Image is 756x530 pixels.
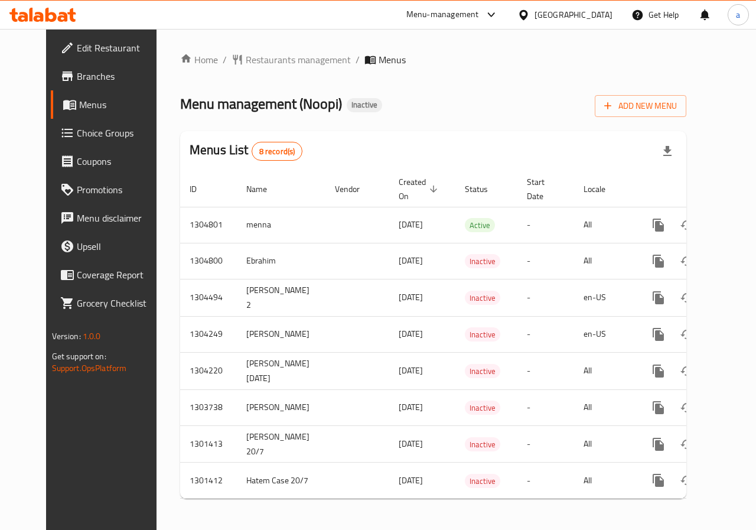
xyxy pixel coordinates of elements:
[517,425,574,463] td: -
[399,399,423,415] span: [DATE]
[77,296,163,310] span: Grocery Checklist
[237,425,325,463] td: [PERSON_NAME] 20/7
[252,142,303,161] div: Total records count
[399,253,423,268] span: [DATE]
[673,211,701,239] button: Change Status
[237,316,325,352] td: [PERSON_NAME]
[465,365,500,378] span: Inactive
[399,326,423,342] span: [DATE]
[399,290,423,305] span: [DATE]
[51,34,172,62] a: Edit Restaurant
[77,183,163,197] span: Promotions
[465,474,500,488] div: Inactive
[347,100,382,110] span: Inactive
[574,389,635,425] td: All
[52,329,81,344] span: Version:
[406,8,479,22] div: Menu-management
[644,211,673,239] button: more
[399,436,423,451] span: [DATE]
[51,119,172,147] a: Choice Groups
[237,352,325,389] td: [PERSON_NAME] [DATE]
[517,463,574,499] td: -
[51,232,172,261] a: Upsell
[190,141,302,161] h2: Menus List
[517,352,574,389] td: -
[77,126,163,140] span: Choice Groups
[465,218,495,232] div: Active
[223,53,227,67] li: /
[246,182,282,196] span: Name
[673,394,701,422] button: Change Status
[465,327,500,342] div: Inactive
[52,349,106,364] span: Get support on:
[673,357,701,385] button: Change Status
[51,261,172,289] a: Coverage Report
[465,401,500,415] div: Inactive
[644,320,673,349] button: more
[77,268,163,282] span: Coverage Report
[77,69,163,83] span: Branches
[51,175,172,204] a: Promotions
[574,352,635,389] td: All
[246,53,351,67] span: Restaurants management
[335,182,375,196] span: Vendor
[399,175,441,203] span: Created On
[517,243,574,279] td: -
[180,425,237,463] td: 1301413
[237,243,325,279] td: Ebrahim
[77,211,163,225] span: Menu disclaimer
[180,279,237,316] td: 1304494
[237,389,325,425] td: [PERSON_NAME]
[673,284,701,312] button: Change Status
[574,207,635,243] td: All
[77,154,163,168] span: Coupons
[465,438,500,451] span: Inactive
[517,316,574,352] td: -
[237,463,325,499] td: Hatem Case 20/7
[465,255,500,268] span: Inactive
[673,430,701,459] button: Change Status
[237,279,325,316] td: [PERSON_NAME] 2
[465,291,500,305] span: Inactive
[52,360,127,376] a: Support.OpsPlatform
[644,284,673,312] button: more
[465,291,500,305] div: Inactive
[51,204,172,232] a: Menu disclaimer
[399,473,423,488] span: [DATE]
[180,90,342,117] span: Menu management ( Noopi )
[653,137,682,165] div: Export file
[232,53,351,67] a: Restaurants management
[51,90,172,119] a: Menus
[51,147,172,175] a: Coupons
[77,41,163,55] span: Edit Restaurant
[595,95,686,117] button: Add New Menu
[574,425,635,463] td: All
[180,53,218,67] a: Home
[604,99,677,113] span: Add New Menu
[465,401,500,415] span: Inactive
[527,175,560,203] span: Start Date
[180,352,237,389] td: 1304220
[180,53,686,67] nav: breadcrumb
[465,182,503,196] span: Status
[644,430,673,459] button: more
[79,97,163,112] span: Menus
[180,316,237,352] td: 1304249
[379,53,406,67] span: Menus
[399,363,423,378] span: [DATE]
[535,8,612,21] div: [GEOGRAPHIC_DATA]
[574,279,635,316] td: en-US
[584,182,621,196] span: Locale
[51,289,172,317] a: Grocery Checklist
[356,53,360,67] li: /
[465,474,500,488] span: Inactive
[77,239,163,253] span: Upsell
[465,328,500,342] span: Inactive
[673,320,701,349] button: Change Status
[190,182,212,196] span: ID
[574,243,635,279] td: All
[673,466,701,495] button: Change Status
